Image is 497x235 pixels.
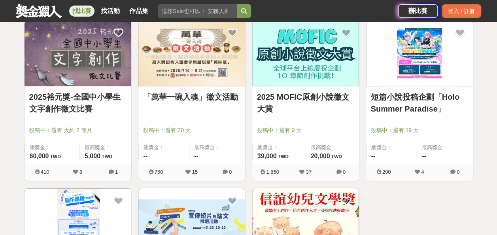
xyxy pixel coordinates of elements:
[126,6,151,17] a: 作品集
[194,144,240,152] span: 最高獎金：
[311,153,330,159] span: 20,000
[382,169,391,175] span: 200
[311,144,354,152] span: 最高獎金：
[229,169,232,175] span: 0
[257,126,354,135] span: 投稿中：還有 9 天
[25,20,131,86] img: Cover Image
[371,91,468,115] a: 短篇小說投稿企劃「Holo Summer Paradise」
[50,154,60,159] span: TWD
[192,169,197,175] span: 15
[257,144,301,152] span: 總獎金：
[30,144,75,152] span: 總獎金：
[143,126,240,135] span: 投稿中：還有 20 天
[252,20,359,86] img: Cover Image
[371,126,468,135] span: 投稿中：還有 19 天
[398,4,438,18] a: 辦比賽
[331,154,342,159] span: TWD
[138,20,245,86] img: Cover Image
[457,169,459,175] span: 0
[98,6,123,17] a: 找活動
[278,154,288,159] span: TWD
[257,91,354,115] a: 2025 MOFIC原創小說徵文大賞
[343,169,346,175] span: 0
[25,20,131,87] a: Cover Image
[266,169,279,175] span: 1,850
[194,153,198,159] span: --
[371,144,412,152] span: 總獎金：
[158,4,237,18] input: 這樣Sale也可以： 安聯人壽創意銷售法募集
[155,169,163,175] span: 750
[144,144,185,152] span: 總獎金：
[30,153,49,159] span: 60,000
[102,154,112,159] span: TWD
[85,144,127,152] span: 最高獎金：
[69,6,94,17] a: 找比賽
[442,4,481,18] div: 登入 / 註冊
[143,91,240,103] a: 「萬華一碗入魂」徵文活動
[371,153,376,159] span: --
[366,20,473,87] a: Cover Image
[144,153,148,159] span: --
[41,169,49,175] span: 410
[115,169,118,175] span: 1
[138,20,245,87] a: Cover Image
[85,153,100,159] span: 5,000
[366,20,473,86] img: Cover Image
[29,91,127,115] a: 2025裕元獎-全國中小學生文字創作徵文比賽
[422,153,426,159] span: --
[306,169,311,175] span: 37
[29,126,127,135] span: 投稿中：還有 大約 2 個月
[257,153,277,159] span: 39,000
[252,20,359,87] a: Cover Image
[79,169,82,175] span: 8
[422,144,468,152] span: 最高獎金：
[421,169,424,175] span: 4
